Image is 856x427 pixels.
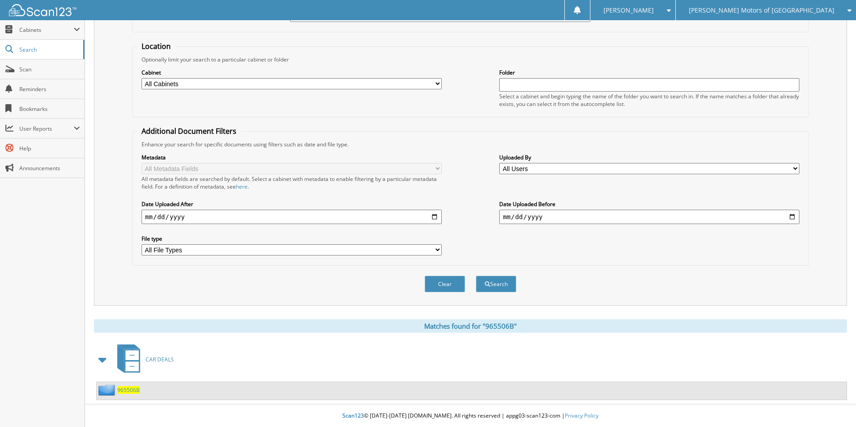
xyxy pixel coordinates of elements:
[9,4,76,16] img: scan123-logo-white.svg
[19,145,80,152] span: Help
[142,200,442,208] label: Date Uploaded After
[603,8,654,13] span: [PERSON_NAME]
[499,92,799,108] div: Select a cabinet and begin typing the name of the folder you want to search in. If the name match...
[499,69,799,76] label: Folder
[142,154,442,161] label: Metadata
[689,8,834,13] span: [PERSON_NAME] Motors of [GEOGRAPHIC_DATA]
[85,405,856,427] div: © [DATE]-[DATE] [DOMAIN_NAME]. All rights reserved | appg03-scan123-com |
[142,235,442,242] label: File type
[112,342,174,377] a: CAR DEALS
[137,141,804,148] div: Enhance your search for specific documents using filters such as date and file type.
[19,26,74,34] span: Cabinets
[137,41,175,51] legend: Location
[425,276,465,292] button: Clear
[19,164,80,172] span: Announcements
[811,384,856,427] iframe: Chat Widget
[236,183,248,190] a: here
[137,56,804,63] div: Optionally limit your search to a particular cabinet or folder
[142,69,442,76] label: Cabinet
[19,105,80,113] span: Bookmarks
[142,175,442,190] div: All metadata fields are searched by default. Select a cabinet with metadata to enable filtering b...
[146,356,174,363] span: CAR DEALS
[19,46,79,53] span: Search
[19,66,80,73] span: Scan
[499,210,799,224] input: end
[19,125,74,132] span: User Reports
[19,85,80,93] span: Reminders
[142,210,442,224] input: start
[476,276,516,292] button: Search
[117,386,140,394] a: 965506B
[94,319,847,333] div: Matches found for "965506B"
[342,412,364,419] span: Scan123
[137,126,241,136] legend: Additional Document Filters
[499,200,799,208] label: Date Uploaded Before
[98,384,117,396] img: folder2.png
[499,154,799,161] label: Uploaded By
[565,412,599,419] a: Privacy Policy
